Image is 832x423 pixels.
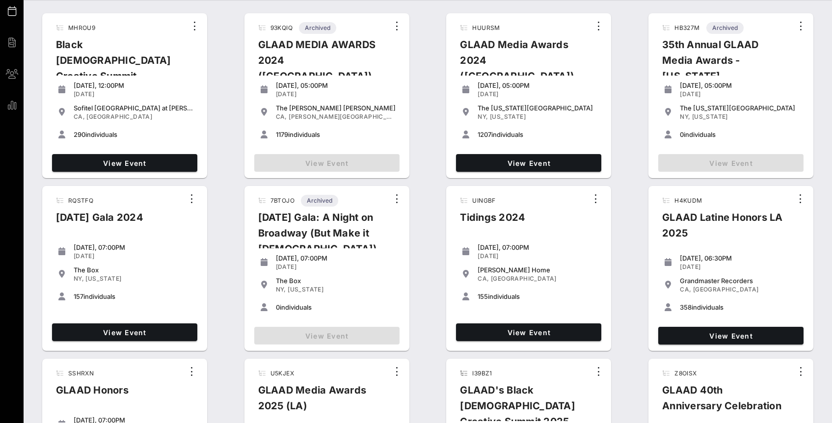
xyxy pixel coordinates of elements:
div: [DATE], 06:30PM [680,254,800,262]
div: GLAAD Honors [48,382,136,406]
div: [DATE], 07:00PM [276,254,396,262]
span: NY, [478,113,488,120]
span: 7BTOJO [270,197,295,204]
span: H4KUDM [674,197,702,204]
span: NY, [276,286,286,293]
span: [US_STATE] [85,275,121,282]
span: Archived [305,22,330,34]
div: [DATE], 07:00PM [74,243,193,251]
span: HUURSM [472,24,500,31]
div: Tidings 2024 [452,210,533,233]
span: 1179 [276,131,288,138]
div: [DATE] [276,263,396,271]
span: Archived [712,22,738,34]
div: [PERSON_NAME] Home [478,266,597,274]
div: [DATE], 05:00PM [478,81,597,89]
span: CA, [276,113,287,120]
span: NY, [74,275,84,282]
span: [GEOGRAPHIC_DATA] [693,286,759,293]
div: [DATE] [276,90,396,98]
div: 35th Annual GLAAD Media Awards - [US_STATE] [654,37,793,92]
span: 155 [478,292,488,300]
a: View Event [456,154,601,172]
span: U5KJEX [270,370,294,377]
div: individuals [478,292,597,300]
span: View Event [56,159,193,167]
span: 0 [276,303,280,311]
div: The [PERSON_NAME] [PERSON_NAME] [276,104,396,112]
div: Sofitel [GEOGRAPHIC_DATA] at [PERSON_NAME][GEOGRAPHIC_DATA] [74,104,193,112]
div: GLAAD 40th Anniversary Celebration [654,382,793,422]
span: 157 [74,292,83,300]
div: Grandmaster Recorders [680,277,800,285]
span: I39BZ1 [472,370,492,377]
span: 93KQIQ [270,24,293,31]
div: [DATE] [74,90,193,98]
div: [DATE] Gala: A Night on Broadway (But Make it [DEMOGRAPHIC_DATA]) [250,210,389,264]
span: [GEOGRAPHIC_DATA] [491,275,557,282]
span: MHROU9 [68,24,95,31]
div: [DATE] [680,90,800,98]
div: individuals [680,303,800,311]
a: View Event [456,323,601,341]
div: The [US_STATE][GEOGRAPHIC_DATA] [680,104,800,112]
div: [DATE], 05:00PM [680,81,800,89]
span: CA, [74,113,85,120]
div: GLAAD MEDIA AWARDS 2024 ([GEOGRAPHIC_DATA]) [250,37,389,92]
div: individuals [276,303,396,311]
span: CA, [478,275,489,282]
span: NY, [680,113,690,120]
div: individuals [276,131,396,138]
span: View Event [460,328,597,337]
span: View Event [460,159,597,167]
span: UINGBF [472,197,495,204]
div: [DATE] [478,252,597,260]
div: individuals [74,292,193,300]
div: individuals [680,131,800,138]
a: View Event [52,323,197,341]
span: Z8OISX [674,370,697,377]
div: GLAAD Latine Honors LA 2025 [654,210,792,249]
div: [DATE] Gala 2024 [48,210,151,233]
span: 290 [74,131,85,138]
div: [DATE] [680,263,800,271]
span: HB327M [674,24,699,31]
div: The [US_STATE][GEOGRAPHIC_DATA] [478,104,597,112]
div: GLAAD Media Awards 2025 (LA) [250,382,389,422]
div: The Box [276,277,396,285]
span: [GEOGRAPHIC_DATA] [86,113,152,120]
a: View Event [658,327,804,344]
div: Black [DEMOGRAPHIC_DATA] Creative Summit [48,37,187,92]
span: 1207 [478,131,491,138]
div: individuals [74,131,193,138]
div: [DATE] [478,90,597,98]
span: 0 [680,131,684,138]
span: View Event [56,328,193,337]
div: individuals [478,131,597,138]
span: SSHRXN [68,370,94,377]
div: GLAAD Media Awards 2024 ([GEOGRAPHIC_DATA]) [452,37,590,92]
span: [US_STATE] [490,113,526,120]
span: 358 [680,303,692,311]
div: [DATE], 05:00PM [276,81,396,89]
div: [DATE] [74,252,193,260]
div: [DATE], 07:00PM [478,243,597,251]
span: RQSTFQ [68,197,93,204]
span: View Event [662,332,800,340]
div: The Box [74,266,193,274]
span: [US_STATE] [692,113,728,120]
span: [US_STATE] [288,286,323,293]
a: View Event [52,154,197,172]
div: [DATE], 12:00PM [74,81,193,89]
span: Archived [307,195,332,207]
span: [PERSON_NAME][GEOGRAPHIC_DATA] [289,113,405,120]
span: CA, [680,286,691,293]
